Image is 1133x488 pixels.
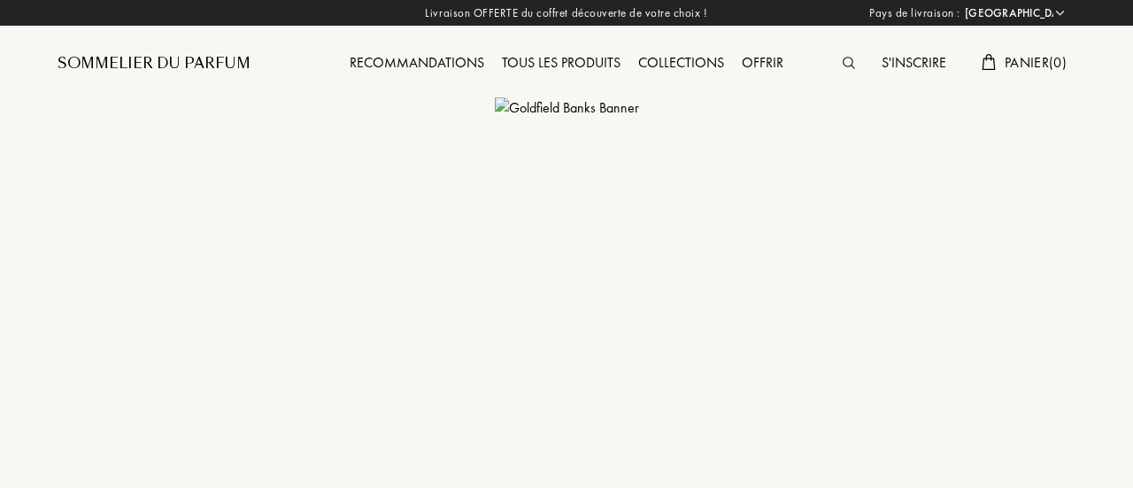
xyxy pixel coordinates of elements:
[1005,53,1067,72] span: Panier ( 0 )
[869,4,960,22] span: Pays de livraison :
[629,52,733,75] div: Collections
[873,52,955,75] div: S'inscrire
[843,57,855,69] img: search_icn.svg
[58,53,250,74] a: Sommelier du Parfum
[493,52,629,75] div: Tous les produits
[982,54,996,70] img: cart.svg
[493,53,629,72] a: Tous les produits
[733,53,792,72] a: Offrir
[733,52,792,75] div: Offrir
[629,53,733,72] a: Collections
[873,53,955,72] a: S'inscrire
[341,52,493,75] div: Recommandations
[341,53,493,72] a: Recommandations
